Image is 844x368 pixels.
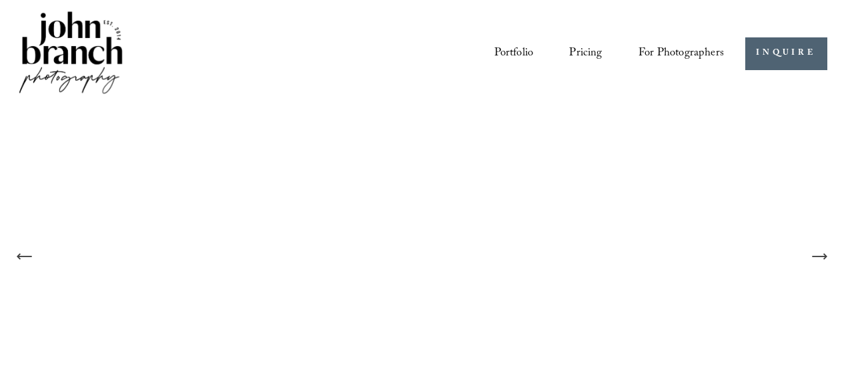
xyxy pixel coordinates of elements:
[17,9,125,99] img: John Branch IV Photography
[805,242,834,271] button: Next Slide
[569,41,602,65] a: Pricing
[639,41,724,65] a: folder dropdown
[494,41,534,65] a: Portfolio
[745,37,827,70] a: INQUIRE
[639,43,724,65] span: For Photographers
[10,242,39,271] button: Previous Slide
